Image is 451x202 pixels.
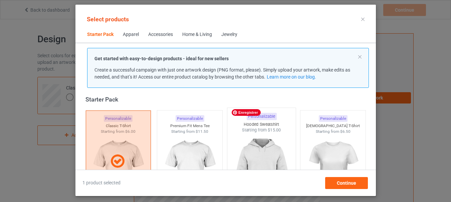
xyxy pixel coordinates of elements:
div: Personalizable [318,115,347,122]
div: Apparel [123,31,139,38]
span: Starter Pack [82,27,118,43]
div: Continue [325,177,368,189]
div: Home & Living [182,31,212,38]
a: Learn more on our blog. [266,74,316,80]
span: Select products [87,16,129,23]
span: Continue [336,180,356,186]
div: Personalizable [246,113,276,120]
div: Premium Fit Mens Tee [157,123,222,129]
div: [DEMOGRAPHIC_DATA] T-Shirt [300,123,366,129]
span: $11.50 [196,129,208,134]
strong: Get started with easy-to-design products - ideal for new sellers [94,56,229,61]
div: Starting from [157,129,222,134]
div: Starting from [227,127,295,133]
span: 1 product selected [82,180,121,186]
span: Create a successful campaign with just one artwork design (PNG format, please). Simply upload you... [94,67,350,80]
div: Hooded Sweatshirt [227,121,295,127]
div: Accessories [148,31,173,38]
div: Starting from [300,129,366,134]
div: Starter Pack [85,96,369,103]
span: Enregistrer [232,109,261,116]
span: $6.50 [340,129,350,134]
div: Jewelry [221,31,237,38]
span: $15.00 [267,127,281,132]
div: Personalizable [175,115,204,122]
